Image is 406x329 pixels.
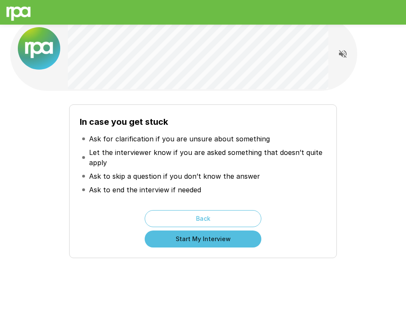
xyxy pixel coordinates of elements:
[89,171,260,181] p: Ask to skip a question if you don’t know the answer
[18,27,60,70] img: new%2520logo%2520(1).png
[89,147,324,168] p: Let the interviewer know if you are asked something that doesn’t quite apply
[145,210,261,227] button: Back
[80,117,168,127] b: In case you get stuck
[89,134,270,144] p: Ask for clarification if you are unsure about something
[145,231,261,247] button: Start My Interview
[334,45,351,62] button: Read questions aloud
[89,185,201,195] p: Ask to end the interview if needed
